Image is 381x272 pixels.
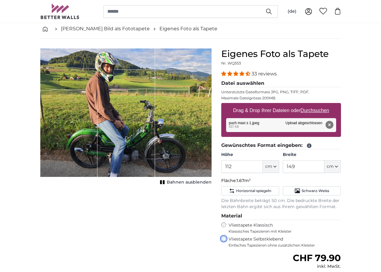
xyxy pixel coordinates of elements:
[221,80,341,87] legend: Datei auswählen
[40,4,80,19] img: Betterwalls
[263,160,279,173] button: cm
[221,186,279,195] button: Horizontal spiegeln
[293,252,341,264] span: CHF 79.90
[221,90,341,95] p: Unterstützte Dateiformate JPG, PNG, TIFF, PDF.
[231,104,332,117] label: Drag & Drop Ihrer Dateien oder
[327,164,334,170] span: cm
[324,160,341,173] button: cm
[229,229,336,234] span: Klassisches Tapezieren mit Kleister
[159,25,217,32] a: Eigenes Foto als Tapete
[252,71,277,77] span: 33 reviews
[221,198,341,210] p: Die Bahnbreite beträgt 50 cm. Die bedruckte Breite der letzten Bahn ergibt sich aus Ihrem gewählt...
[221,61,241,65] span: Nr. WQ553
[229,236,341,248] label: Vliestapete Selbstklebend
[302,188,329,193] span: Schwarz-Weiss
[283,186,341,195] button: Schwarz-Weiss
[229,222,336,234] label: Vliestapete Klassisch
[61,25,150,32] a: [PERSON_NAME] Bild als Fototapete
[300,108,329,113] u: Durchsuchen
[221,142,341,149] legend: Gewünschtes Format eingeben:
[221,96,341,101] p: Maximale Dateigrösse 200MB.
[283,6,301,17] button: (de)
[40,19,341,39] nav: breadcrumbs
[221,71,252,77] span: 4.33 stars
[221,152,279,158] label: Höhe
[167,179,212,185] span: Bahnen ausblenden
[293,264,341,270] div: inkl. MwSt.
[237,178,251,183] span: 1.67m²
[158,178,212,187] button: Bahnen ausblenden
[236,188,271,193] span: Horizontal spiegeln
[221,212,341,220] legend: Material
[221,48,341,59] h1: Eigenes Foto als Tapete
[229,243,341,248] span: Einfaches Tapezieren ohne zusätzlichen Kleister
[221,178,341,184] p: Fläche:
[283,152,341,158] label: Breite
[265,164,272,170] span: cm
[40,48,212,187] div: 1 of 1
